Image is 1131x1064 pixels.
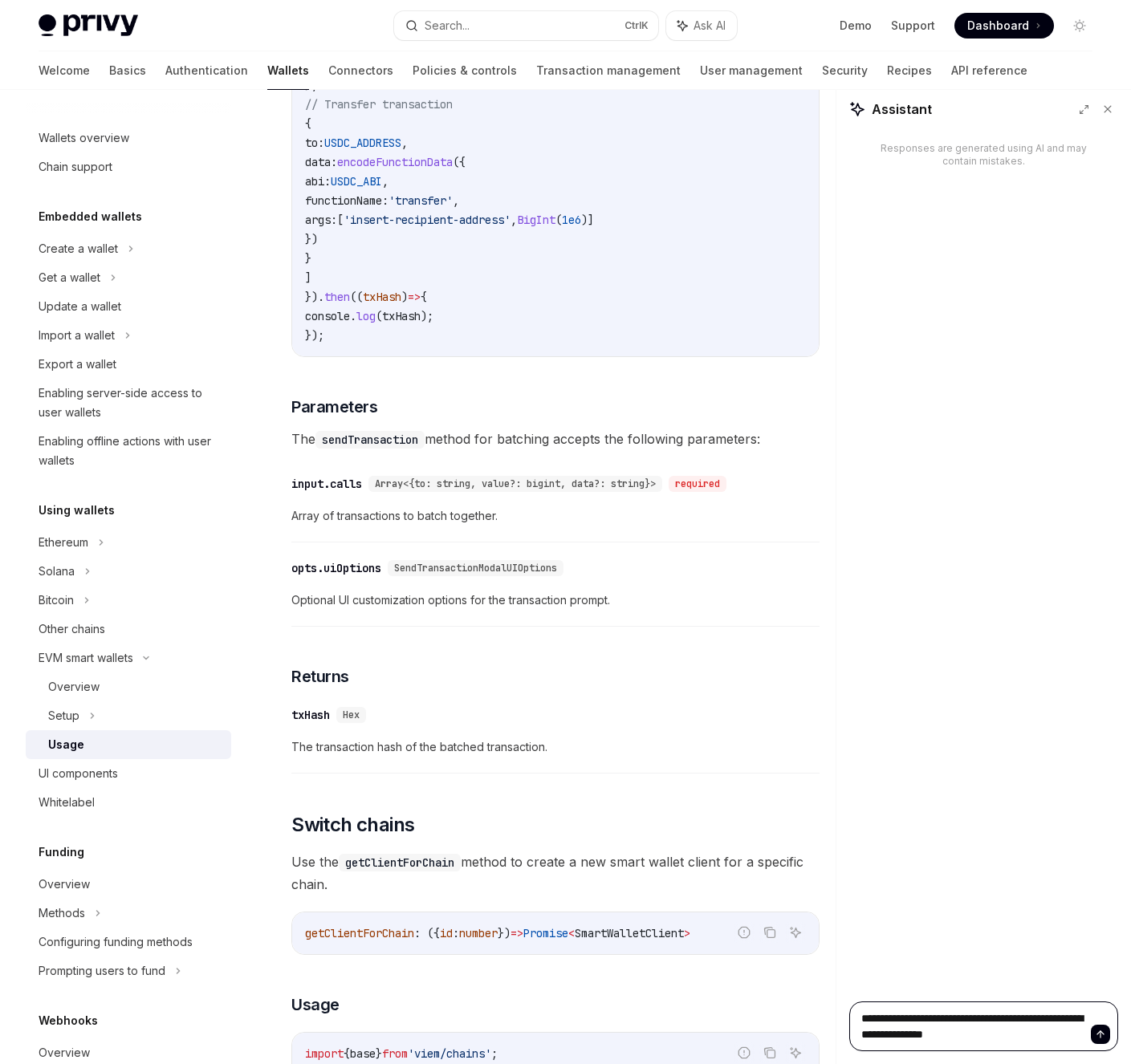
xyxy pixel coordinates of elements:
h5: Webhooks [39,1011,98,1030]
h5: Funding [39,843,84,862]
span: number [459,926,498,940]
div: Other chains [39,619,105,639]
span: ); [421,309,433,323]
div: required [669,476,726,492]
div: Whitelabel [39,793,95,812]
div: EVM smart wallets [39,648,133,668]
div: Export a wallet [39,355,116,374]
a: Demo [840,18,872,34]
div: Create a wallet [39,239,118,258]
a: Recipes [887,51,932,90]
span: => [511,926,523,940]
div: Enabling offline actions with user wallets [39,432,222,470]
span: SendTransactionModalUIOptions [394,562,557,575]
a: Welcome [39,51,90,90]
div: Solana [39,562,75,581]
span: [ [337,213,344,227]
span: Assistant [872,99,932,119]
span: base [350,1046,376,1061]
a: UI components [26,759,231,788]
span: Optional UI customization options for the transaction prompt. [291,591,820,610]
span: Usage [291,993,340,1016]
a: Whitelabel [26,788,231,817]
span: to: [305,136,324,150]
a: Enabling server-side access to user wallets [26,379,231,427]
span: > [684,926,690,940]
span: ({ [453,155,466,169]
button: Ask AI [785,922,806,943]
div: Get a wallet [39,268,100,287]
span: abi: [305,174,331,189]
div: Chain support [39,157,112,177]
button: Copy the contents from the code block [759,1042,780,1063]
a: Policies & controls [413,51,517,90]
img: light logo [39,14,138,37]
span: } [305,251,311,266]
span: functionName: [305,193,389,208]
h5: Embedded wallets [39,207,142,226]
a: Connectors [328,51,393,90]
div: input.calls [291,476,362,492]
div: UI components [39,764,118,783]
span: txHash [382,309,421,323]
a: Update a wallet [26,292,231,321]
div: Update a wallet [39,297,121,316]
span: id [440,926,453,940]
span: Switch chains [291,812,414,838]
span: }); [305,328,324,343]
h5: Using wallets [39,501,115,520]
div: Wallets overview [39,128,129,148]
a: Overview [26,870,231,899]
span: SmartWalletClient [575,926,684,940]
code: sendTransaction [315,431,425,449]
button: Ask AI [785,1042,806,1063]
button: Report incorrect code [734,1042,755,1063]
div: Responses are generated using AI and may contain mistakes. [875,142,1092,168]
span: Ctrl K [624,19,649,32]
span: , [453,193,459,208]
span: // Transfer transaction [305,97,453,112]
div: Overview [48,677,100,696]
div: txHash [291,707,330,723]
span: Hex [343,709,360,721]
span: 'viem/chains' [408,1046,491,1061]
span: 'transfer' [389,193,453,208]
span: < [568,926,575,940]
span: }) [498,926,511,940]
span: } [376,1046,382,1061]
span: BigInt [517,213,555,227]
div: Enabling server-side access to user wallets [39,384,222,422]
span: USDC_ABI [331,174,382,189]
a: Wallets overview [26,124,231,152]
span: 1e6 [562,213,581,227]
span: , [401,136,408,150]
a: Other chains [26,615,231,644]
a: Configuring funding methods [26,928,231,956]
span: . [350,309,356,323]
span: : ({ [414,926,440,940]
span: ( [376,309,382,323]
a: Dashboard [954,13,1054,39]
a: API reference [951,51,1027,90]
a: Transaction management [536,51,681,90]
span: Dashboard [967,18,1029,34]
div: Configuring funding methods [39,932,193,952]
a: Security [822,51,868,90]
span: The method for batching accepts the following parameters: [291,428,820,450]
span: (( [350,290,363,304]
a: Chain support [26,152,231,181]
code: getClientForChain [339,854,461,871]
span: Parameters [291,396,377,418]
span: ) [401,290,408,304]
button: Copy the contents from the code block [759,922,780,943]
a: Enabling offline actions with user wallets [26,427,231,475]
span: log [356,309,376,323]
button: Search...CtrlK [394,11,658,40]
span: ; [491,1046,498,1061]
div: Prompting users to fund [39,961,165,981]
span: ( [555,213,562,227]
span: from [382,1046,408,1061]
span: txHash [363,290,401,304]
span: data: [305,155,337,169]
span: ] [305,270,311,285]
